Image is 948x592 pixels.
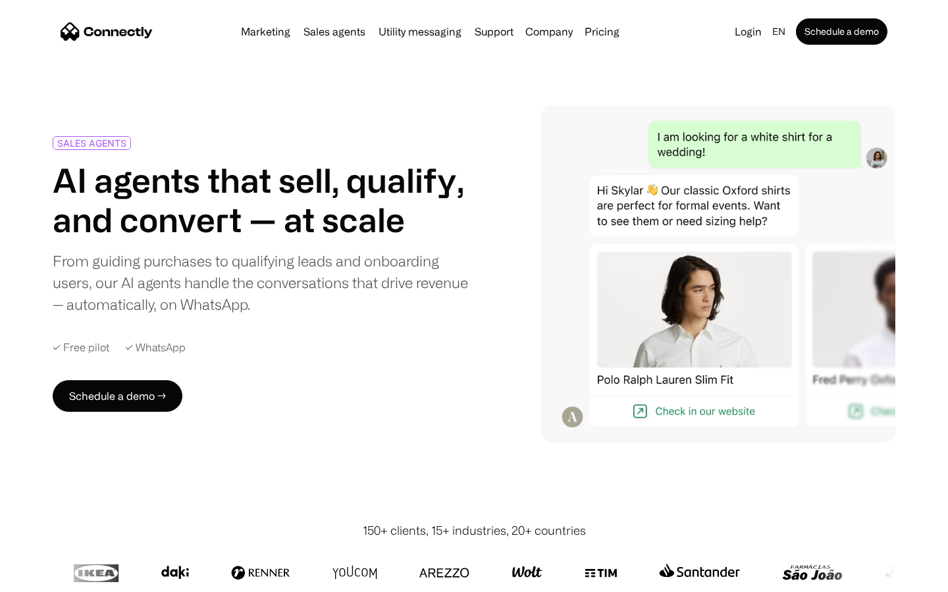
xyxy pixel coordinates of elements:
[373,26,467,37] a: Utility messaging
[26,569,79,587] ul: Language list
[729,22,767,41] a: Login
[469,26,519,37] a: Support
[298,26,371,37] a: Sales agents
[363,522,586,539] div: 150+ clients, 15+ industries, 20+ countries
[125,341,186,354] div: ✓ WhatsApp
[57,138,126,148] div: SALES AGENTS
[53,160,469,239] h1: AI agents that sell, qualify, and convert — at scale
[796,18,887,45] a: Schedule a demo
[772,22,785,41] div: en
[579,26,625,37] a: Pricing
[53,380,182,412] a: Schedule a demo →
[53,250,469,315] div: From guiding purchases to qualifying leads and onboarding users, our AI agents handle the convers...
[13,568,79,587] aside: Language selected: English
[525,22,573,41] div: Company
[53,341,109,354] div: ✓ Free pilot
[236,26,296,37] a: Marketing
